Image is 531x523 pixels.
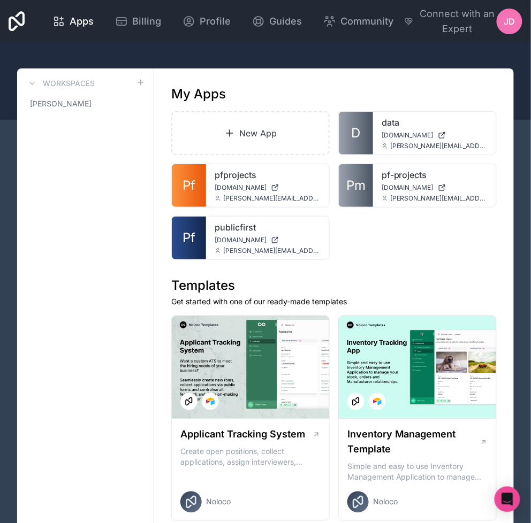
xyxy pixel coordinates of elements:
[215,168,321,181] a: pfprojects
[206,497,231,507] span: Noloco
[339,112,373,155] a: D
[390,142,488,150] span: [PERSON_NAME][EMAIL_ADDRESS][DOMAIN_NAME]
[180,447,321,468] p: Create open positions, collect applications, assign interviewers, centralise candidate feedback a...
[269,14,302,29] span: Guides
[206,397,215,406] img: Airtable Logo
[171,296,497,307] p: Get started with one of our ready-made templates
[495,487,520,512] div: Open Intercom Messenger
[244,10,310,33] a: Guides
[504,15,515,28] span: JD
[215,183,321,192] a: [DOMAIN_NAME]
[183,229,195,247] span: Pf
[171,111,330,155] a: New App
[215,236,267,244] span: [DOMAIN_NAME]
[107,10,170,33] a: Billing
[215,183,267,192] span: [DOMAIN_NAME]
[180,427,305,442] h1: Applicant Tracking System
[404,6,497,36] button: Connect with an Expert
[347,462,488,483] p: Simple and easy to use Inventory Management Application to manage your stock, orders and Manufact...
[382,168,488,181] a: pf-projects
[172,164,206,207] a: Pf
[315,10,402,33] a: Community
[215,221,321,234] a: publicfirst
[223,194,321,203] span: [PERSON_NAME][EMAIL_ADDRESS][DOMAIN_NAME]
[183,177,195,194] span: Pf
[352,125,361,142] span: D
[382,131,488,140] a: [DOMAIN_NAME]
[171,86,226,103] h1: My Apps
[174,10,239,33] a: Profile
[390,194,488,203] span: [PERSON_NAME][EMAIL_ADDRESS][DOMAIN_NAME]
[347,427,480,457] h1: Inventory Management Template
[132,14,161,29] span: Billing
[200,14,231,29] span: Profile
[223,247,321,255] span: [PERSON_NAME][EMAIL_ADDRESS][DOMAIN_NAME]
[340,14,393,29] span: Community
[171,277,497,294] h1: Templates
[339,164,373,207] a: Pm
[373,397,382,406] img: Airtable Logo
[44,10,102,33] a: Apps
[373,497,398,507] span: Noloco
[418,6,497,36] span: Connect with an Expert
[30,98,92,109] span: [PERSON_NAME]
[172,217,206,259] a: Pf
[26,94,145,113] a: [PERSON_NAME]
[382,183,488,192] a: [DOMAIN_NAME]
[215,236,321,244] a: [DOMAIN_NAME]
[382,116,488,129] a: data
[26,77,95,90] a: Workspaces
[382,183,434,192] span: [DOMAIN_NAME]
[70,14,94,29] span: Apps
[43,78,95,89] h3: Workspaces
[346,177,366,194] span: Pm
[382,131,434,140] span: [DOMAIN_NAME]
